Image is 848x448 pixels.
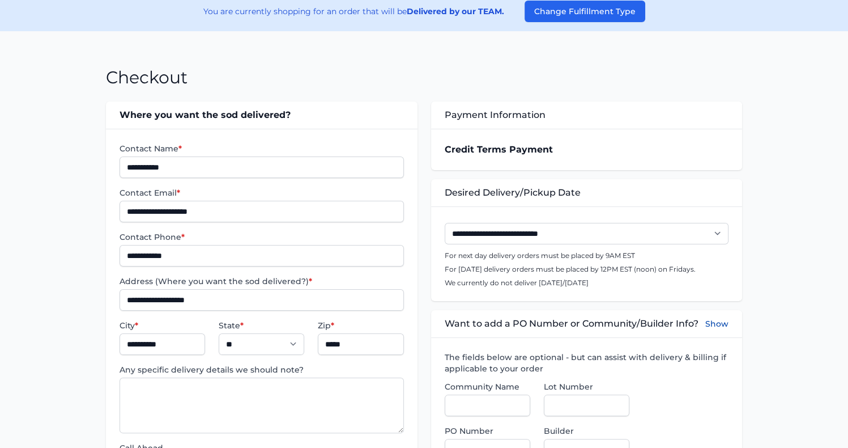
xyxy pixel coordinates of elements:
[544,425,629,437] label: Builder
[445,144,553,155] strong: Credit Terms Payment
[431,102,742,129] div: Payment Information
[106,102,417,129] div: Where you want the sod delivered?
[445,425,530,437] label: PO Number
[120,276,403,287] label: Address (Where you want the sod delivered?)
[445,265,728,274] p: For [DATE] delivery orders must be placed by 12PM EST (noon) on Fridays.
[120,320,205,331] label: City
[544,381,629,392] label: Lot Number
[120,364,403,375] label: Any specific delivery details we should note?
[120,231,403,243] label: Contact Phone
[445,352,728,374] label: The fields below are optional - but can assist with delivery & billing if applicable to your order
[407,6,504,16] strong: Delivered by our TEAM.
[445,251,728,260] p: For next day delivery orders must be placed by 9AM EST
[318,320,403,331] label: Zip
[445,278,728,288] p: We currently do not deliver [DATE]/[DATE]
[705,317,728,331] button: Show
[445,381,530,392] label: Community Name
[525,1,645,22] button: Change Fulfillment Type
[120,143,403,154] label: Contact Name
[445,317,698,331] span: Want to add a PO Number or Community/Builder Info?
[219,320,304,331] label: State
[431,179,742,206] div: Desired Delivery/Pickup Date
[106,67,188,88] h1: Checkout
[120,187,403,198] label: Contact Email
